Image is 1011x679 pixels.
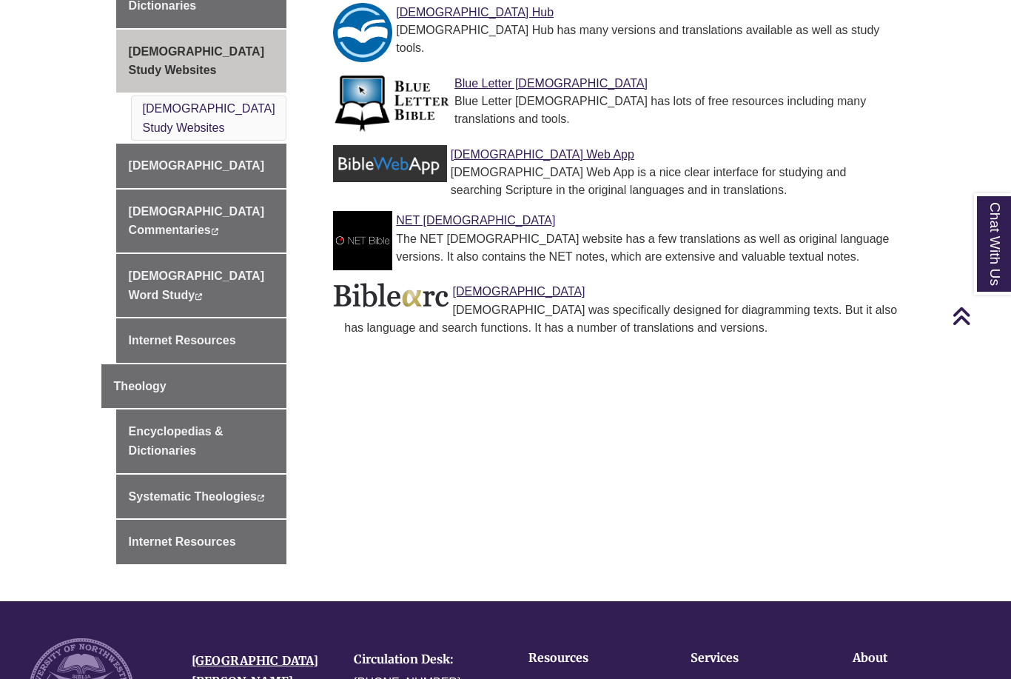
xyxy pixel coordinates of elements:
[333,282,449,308] img: Link to Biblearc
[143,102,275,134] a: [DEMOGRAPHIC_DATA] Study Websites
[116,520,287,564] a: Internet Resources
[192,653,318,668] a: [GEOGRAPHIC_DATA]
[396,214,555,227] a: Link to NET Bible NET [DEMOGRAPHIC_DATA]
[354,653,494,666] h4: Circulation Desk:
[116,30,287,93] a: [DEMOGRAPHIC_DATA] Study Websites
[333,3,392,62] img: Link to Bible Hub
[853,652,969,665] h4: About
[195,293,203,300] i: This link opens in a new window
[333,145,447,182] img: Link to Bible Web App
[952,306,1007,326] a: Back to Top
[451,148,634,161] a: Link to Bible Web App [DEMOGRAPHIC_DATA] Web App
[101,364,287,409] a: Theology
[344,230,898,266] div: The NET [DEMOGRAPHIC_DATA] website has a few translations as well as original language versions. ...
[344,301,898,337] div: [DEMOGRAPHIC_DATA] was specifically designed for diagramming texts. But it also has language and ...
[691,652,807,665] h4: Services
[396,6,554,19] a: Link to Bible Hub [DEMOGRAPHIC_DATA] Hub
[344,93,898,128] div: Blue Letter [DEMOGRAPHIC_DATA] has lots of free resources including many translations and tools.
[114,380,167,392] span: Theology
[257,495,265,501] i: This link opens in a new window
[454,77,648,90] a: Link to Blue Letter Bible Blue Letter [DEMOGRAPHIC_DATA]
[116,190,287,252] a: [DEMOGRAPHIC_DATA] Commentaries
[344,21,898,57] div: [DEMOGRAPHIC_DATA] Hub has many versions and translations available as well as study tools.
[116,254,287,317] a: [DEMOGRAPHIC_DATA] Word Study
[211,228,219,235] i: This link opens in a new window
[528,652,645,665] h4: Resources
[333,211,392,270] img: Link to NET Bible
[116,409,287,472] a: Encyclopedias & Dictionaries
[453,285,585,298] a: Link to Biblearc [DEMOGRAPHIC_DATA]
[116,318,287,363] a: Internet Resources
[344,164,898,199] div: [DEMOGRAPHIC_DATA] Web App is a nice clear interface for studying and searching Scripture in the ...
[116,144,287,188] a: [DEMOGRAPHIC_DATA]
[116,475,287,519] a: Systematic Theologies
[333,74,451,133] img: Link to Blue Letter Bible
